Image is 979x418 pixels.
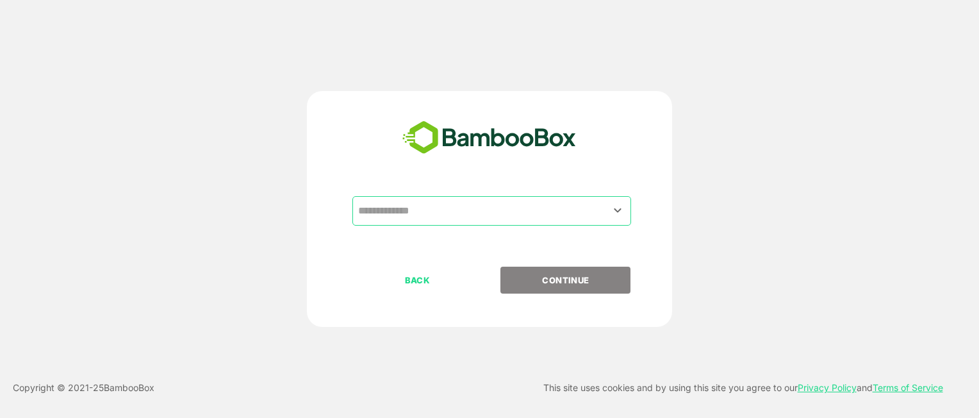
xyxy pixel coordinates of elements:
button: Open [609,202,627,219]
p: This site uses cookies and by using this site you agree to our and [543,380,943,396]
p: Copyright © 2021- 25 BambooBox [13,380,154,396]
a: Privacy Policy [798,382,857,393]
button: BACK [352,267,482,294]
img: bamboobox [395,117,583,159]
p: BACK [354,273,482,287]
a: Terms of Service [873,382,943,393]
p: CONTINUE [502,273,630,287]
button: CONTINUE [500,267,630,294]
